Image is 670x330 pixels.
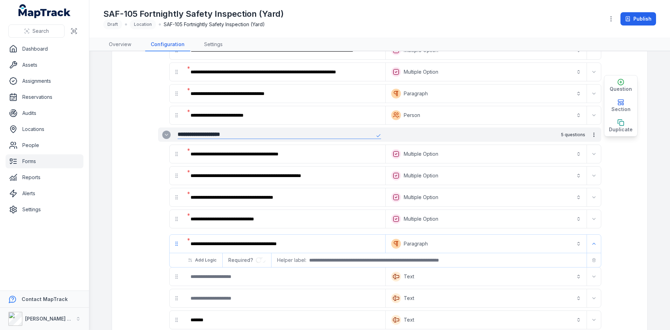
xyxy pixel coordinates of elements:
button: more-detail [588,129,600,141]
a: Reports [6,170,83,184]
span: Duplicate [609,126,633,133]
button: Section [604,96,637,116]
button: Expand [588,213,600,225]
button: Multiple Option [387,146,585,162]
a: Locations [6,122,83,136]
div: Location [130,20,156,29]
button: Question [604,75,637,96]
button: Multiple Option [387,190,585,205]
div: :r5cp:-form-item-label [185,168,384,183]
a: Audits [6,106,83,120]
a: Assignments [6,74,83,88]
button: Publish [620,12,656,25]
a: Assets [6,58,83,72]
a: Forms [6,154,83,168]
button: Expand [588,110,600,121]
button: Multiple Option [387,211,585,227]
a: Configuration [145,38,190,51]
span: 5 questions [561,132,585,138]
a: Settings [6,203,83,217]
strong: [PERSON_NAME] Group [25,316,82,322]
span: Question [610,86,632,93]
button: Expand [588,192,600,203]
button: Duplicate [604,116,637,136]
div: :r5ch:-form-item-label [185,146,384,162]
a: Overview [103,38,137,51]
button: Multiple Option [387,168,585,183]
button: Expand [162,131,171,139]
button: Search [8,24,65,38]
button: Expand [588,66,600,78]
strong: Contact MapTrack [22,296,68,302]
button: Expand [588,148,600,160]
a: Settings [199,38,228,51]
button: Person [387,108,585,123]
a: People [6,138,83,152]
span: Search [32,28,49,35]
a: Dashboard [6,42,83,56]
div: :r5av:-form-item-label [185,64,384,80]
div: :r5bj:-form-item-label [185,108,384,123]
button: Expand [588,170,600,181]
span: Section [611,106,631,113]
span: SAF-105 Fortnightly Safety Inspection (Yard) [164,21,265,28]
a: MapTrack [18,4,71,18]
button: Expand [588,88,600,99]
h1: SAF-105 Fortnightly Safety Inspection (Yard) [103,8,284,20]
a: Reservations [6,90,83,104]
div: :r5b9:-form-item-label [185,86,384,101]
button: Multiple Option [387,64,585,80]
div: :r5d9:-form-item-label [185,211,384,227]
div: :r5d1:-form-item-label [185,190,384,205]
button: Paragraph [387,86,585,101]
div: Draft [103,20,122,29]
a: Alerts [6,186,83,200]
